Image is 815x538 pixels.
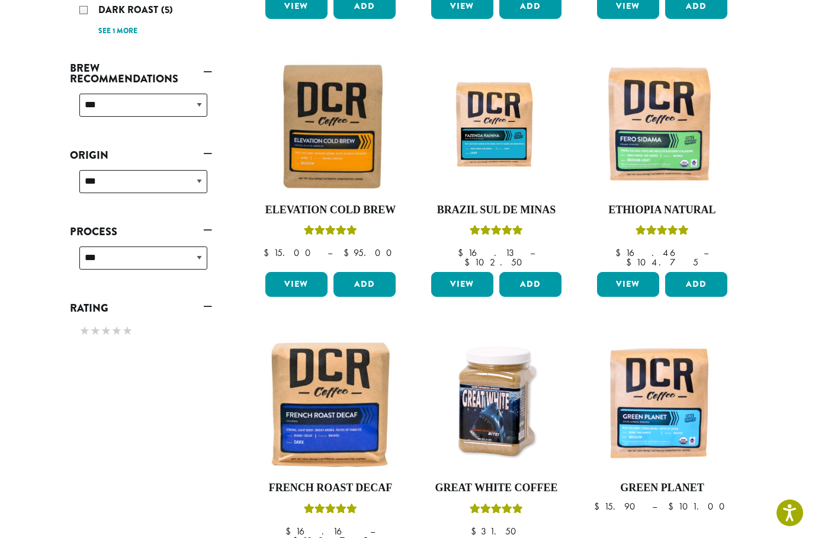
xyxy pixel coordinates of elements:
[594,58,730,194] img: DCR-Fero-Sidama-Coffee-Bag-2019-300x300.png
[428,336,564,472] img: Great-White-Coffee.png
[668,500,678,513] span: $
[262,58,399,194] img: Elevation-Cold-Brew-300x300.jpg
[98,25,137,37] a: See 1 more
[464,256,474,268] span: $
[668,500,730,513] bdi: 101.00
[594,204,730,217] h4: Ethiopia Natural
[594,500,604,513] span: $
[530,246,535,259] span: –
[264,246,316,259] bdi: 15.00
[626,256,698,268] bdi: 104.75
[665,272,727,297] button: Add
[70,318,212,345] div: Rating
[262,58,399,268] a: Elevation Cold BrewRated 5.00 out of 5
[470,502,523,520] div: Rated 5.00 out of 5
[471,525,481,537] span: $
[70,58,212,89] a: Brew Recommendations
[594,58,730,268] a: Ethiopia NaturalRated 5.00 out of 5
[161,3,173,17] span: (5)
[344,246,397,259] bdi: 95.00
[428,58,564,268] a: Brazil Sul De MinasRated 5.00 out of 5
[70,222,212,242] a: Process
[615,246,625,259] span: $
[458,246,468,259] span: $
[70,242,212,284] div: Process
[101,322,111,340] span: ★
[594,336,730,472] img: DCR-Green-Planet-Coffee-Bag-300x300.png
[464,256,528,268] bdi: 102.50
[304,223,357,241] div: Rated 5.00 out of 5
[431,272,493,297] a: View
[652,500,657,513] span: –
[285,525,296,537] span: $
[70,165,212,207] div: Origin
[122,322,133,340] span: ★
[428,482,564,495] h4: Great White Coffee
[265,272,328,297] a: View
[470,223,523,241] div: Rated 5.00 out of 5
[636,223,689,241] div: Rated 5.00 out of 5
[328,246,332,259] span: –
[615,246,692,259] bdi: 16.46
[70,298,212,318] a: Rating
[262,204,399,217] h4: Elevation Cold Brew
[626,256,636,268] span: $
[262,482,399,495] h4: French Roast Decaf
[333,272,396,297] button: Add
[264,246,274,259] span: $
[304,502,357,520] div: Rated 5.00 out of 5
[90,322,101,340] span: ★
[70,89,212,131] div: Brew Recommendations
[79,322,90,340] span: ★
[428,204,564,217] h4: Brazil Sul De Minas
[370,525,375,537] span: –
[262,336,399,472] img: French-Roast-Decaf-12oz-300x300.jpg
[428,75,564,177] img: Fazenda-Rainha_12oz_Mockup.jpg
[344,246,354,259] span: $
[111,322,122,340] span: ★
[70,145,212,165] a: Origin
[471,525,522,537] bdi: 31.50
[704,246,708,259] span: –
[98,3,161,17] span: Dark Roast
[597,272,659,297] a: View
[499,272,561,297] button: Add
[285,525,359,537] bdi: 16.16
[458,246,519,259] bdi: 16.13
[594,500,641,513] bdi: 15.90
[594,482,730,495] h4: Green Planet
